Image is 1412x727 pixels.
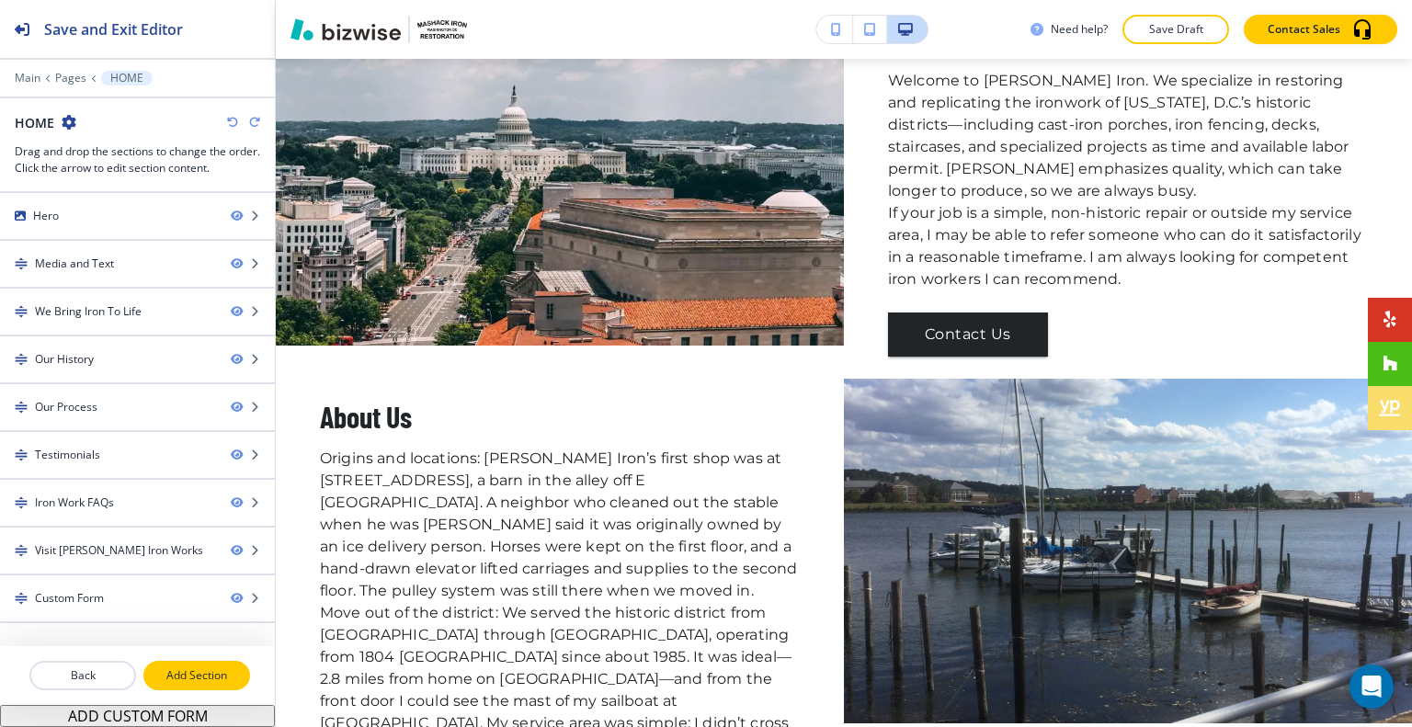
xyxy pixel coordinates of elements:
h2: Save and Exit Editor [44,18,183,40]
div: Our History [35,351,94,368]
p: HOME [110,72,143,85]
button: Contact Us [888,312,1048,357]
button: Contact Sales [1244,15,1397,44]
img: Drag [15,449,28,461]
div: We Bring Iron To Life [35,303,142,320]
a: Social media link to yellow_pages account [1368,386,1412,430]
h3: Need help? [1051,21,1108,38]
button: HOME [101,71,153,85]
h3: About Us [320,401,800,433]
div: Hero [33,208,59,224]
p: Save Draft [1146,21,1205,38]
p: Origins and locations: [PERSON_NAME] Iron’s first shop was at [STREET_ADDRESS], a barn in the all... [320,448,800,602]
img: Drag [15,257,28,270]
img: Drag [15,353,28,366]
img: Your Logo [417,20,467,38]
img: Drag [15,544,28,557]
img: Drag [15,496,28,509]
a: Social media link to houzz account [1368,342,1412,386]
div: Open Intercom Messenger [1349,665,1394,709]
img: Bizwise Logo [290,18,401,40]
img: About Us [844,379,1412,723]
div: Testimonials [35,447,100,463]
div: Custom Form [35,590,104,607]
button: Main [15,72,40,85]
img: Welcome to Mashack Frederick Iron Works [276,1,844,346]
button: Back [29,661,136,690]
div: Visit Mashack Frederick Iron Works [35,542,203,559]
img: Drag [15,592,28,605]
p: Add Section [145,667,248,684]
p: Welcome to [PERSON_NAME] Iron. We specialize in restoring and replicating the ironwork of [US_STA... [888,70,1368,202]
div: Iron Work FAQs [35,494,114,511]
h2: HOME [15,113,54,132]
p: If your job is a simple, non-historic repair or outside my service area, I may be able to refer s... [888,202,1368,290]
button: Pages [55,72,86,85]
img: Drag [15,305,28,318]
p: Contact Sales [1268,21,1340,38]
button: Add Section [143,661,250,690]
button: Save Draft [1122,15,1229,44]
a: Social media link to yelp account [1368,298,1412,342]
img: Drag [15,401,28,414]
div: Our Process [35,399,97,415]
div: Media and Text [35,256,114,272]
h3: Drag and drop the sections to change the order. Click the arrow to edit section content. [15,143,260,176]
p: Back [31,667,134,684]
